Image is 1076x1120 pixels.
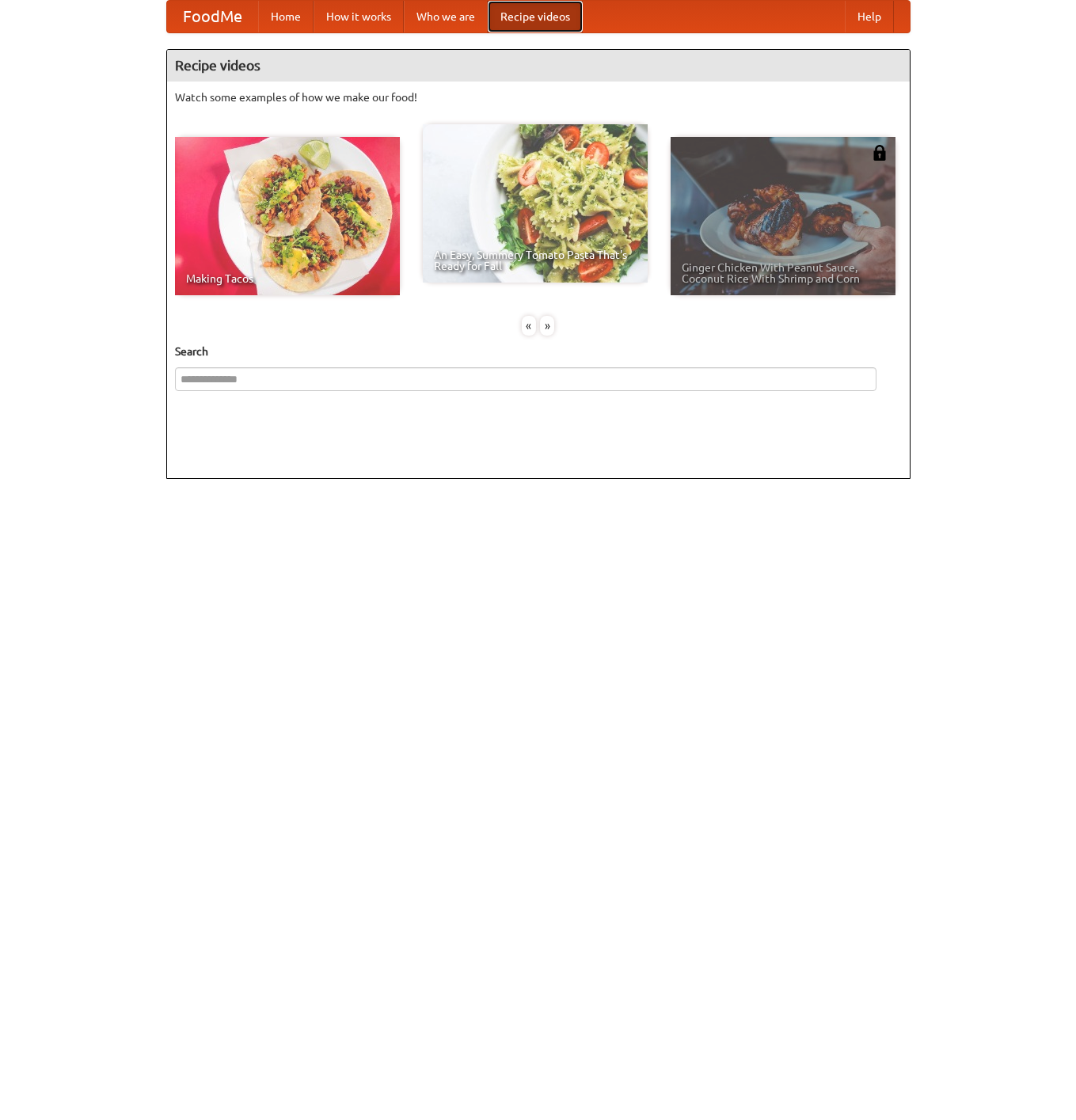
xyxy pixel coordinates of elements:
a: An Easy, Summery Tomato Pasta That's Ready for Fall [423,124,648,283]
h5: Search [175,344,902,359]
div: » [540,316,554,336]
a: Who we are [404,1,488,32]
a: Help [845,1,894,32]
a: Making Tacos [175,137,400,295]
p: Watch some examples of how we make our food! [175,89,902,105]
span: An Easy, Summery Tomato Pasta That's Ready for Fall [434,249,637,271]
h4: Recipe videos [167,50,910,82]
a: Recipe videos [488,1,583,32]
a: Home [258,1,314,32]
span: Making Tacos [186,273,389,284]
img: 483408.png [872,145,888,161]
a: How it works [314,1,404,32]
div: « [522,316,536,336]
a: FoodMe [167,1,258,32]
